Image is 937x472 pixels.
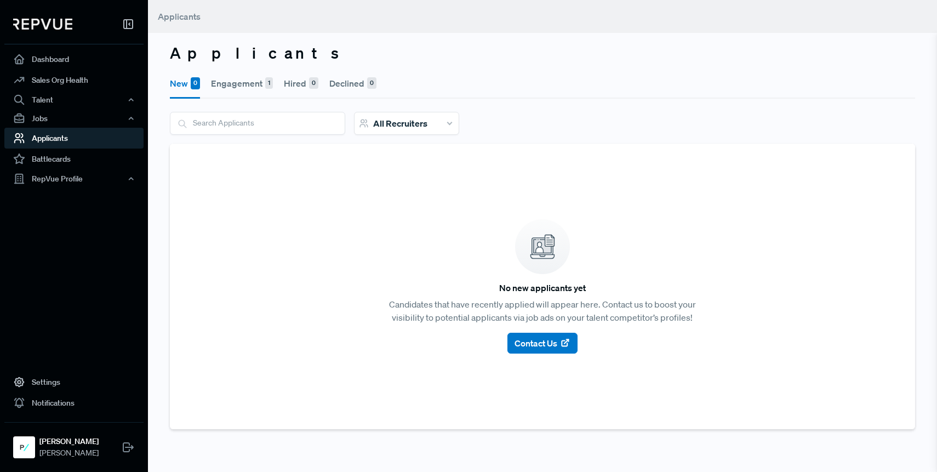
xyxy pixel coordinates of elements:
div: 0 [191,77,200,89]
a: Polly[PERSON_NAME][PERSON_NAME] [4,422,144,463]
button: Talent [4,90,144,109]
img: RepVue [13,19,72,30]
button: Declined0 [329,68,376,99]
span: Applicants [158,11,201,22]
a: Notifications [4,393,144,413]
div: 1 [265,77,273,89]
strong: [PERSON_NAME] [39,436,99,447]
h6: No new applicants yet [499,283,586,293]
button: New0 [170,68,200,99]
a: Sales Org Health [4,70,144,90]
input: Search Applicants [170,112,345,134]
a: Settings [4,372,144,393]
button: Contact Us [507,333,578,354]
button: Jobs [4,109,144,128]
span: All Recruiters [373,118,427,129]
img: Polly [15,439,33,456]
a: Battlecards [4,149,144,169]
span: [PERSON_NAME] [39,447,99,459]
button: Engagement1 [211,68,273,99]
button: RepVue Profile [4,169,144,188]
div: 0 [309,77,318,89]
a: Dashboard [4,49,144,70]
p: Candidates that have recently applied will appear here. Contact us to boost your visibility to po... [381,298,704,324]
a: Applicants [4,128,144,149]
span: Contact Us [515,337,557,350]
button: Hired0 [284,68,318,99]
h3: Applicants [170,44,915,62]
div: 0 [367,77,376,89]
